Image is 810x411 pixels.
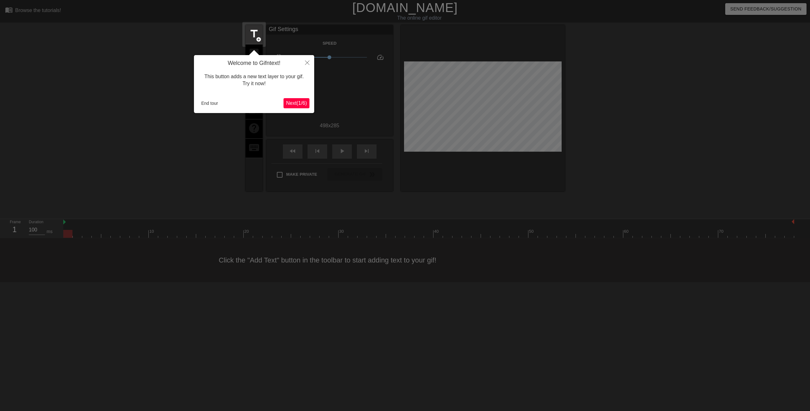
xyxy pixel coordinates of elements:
button: Close [300,55,314,70]
h4: Welcome to Gifntext! [199,60,309,67]
button: End tour [199,98,221,108]
span: Next ( 1 / 6 ) [286,100,307,106]
button: Next [283,98,309,108]
div: This button adds a new text layer to your gif. Try it now! [199,67,309,94]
